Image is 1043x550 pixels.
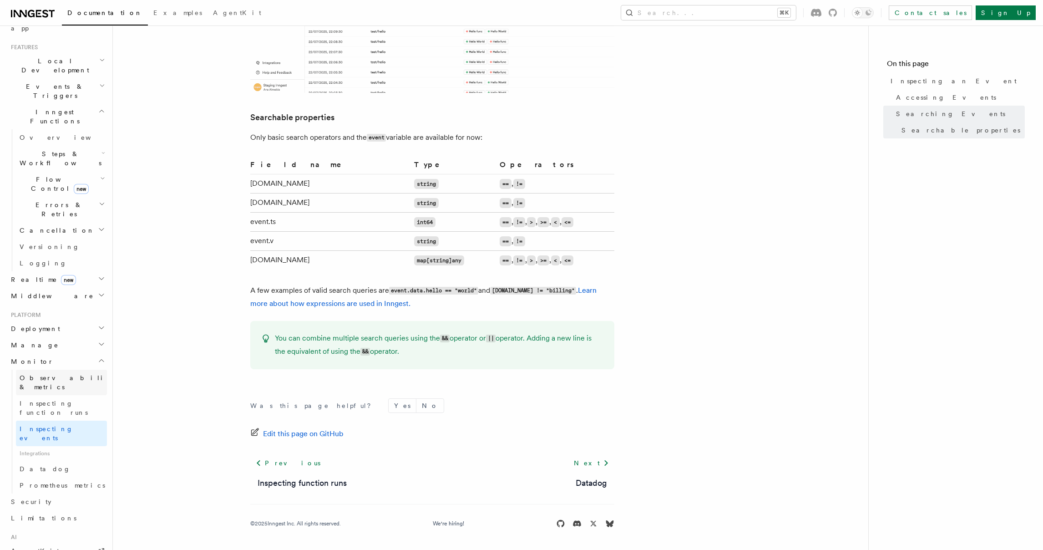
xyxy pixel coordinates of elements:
code: > [527,217,536,227]
td: , [496,231,614,250]
span: new [74,184,89,194]
div: Monitor [7,370,107,494]
td: , [496,174,614,193]
span: Local Development [7,56,99,75]
button: No [416,399,444,412]
a: Searching Events [892,106,1025,122]
td: [DOMAIN_NAME] [250,250,410,270]
a: Documentation [62,3,148,25]
code: map[string]any [414,255,464,265]
td: , , , , , [496,212,614,231]
span: Accessing Events [896,93,996,102]
a: Sign Up [976,5,1036,20]
a: Security [7,494,107,510]
code: < [551,217,560,227]
th: Type [410,159,496,174]
code: || [486,335,496,342]
span: Observability & metrics [20,374,113,391]
span: Platform [7,311,41,319]
span: Overview [20,134,113,141]
span: Manage [7,341,59,350]
span: Events & Triggers [7,82,99,100]
button: Inngest Functions [7,104,107,129]
code: != [513,236,525,246]
span: Inngest Functions [7,107,98,126]
th: Field name [250,159,410,174]
a: Datadog [16,461,107,477]
button: Yes [389,399,416,412]
code: [DOMAIN_NAME] != "billing" [490,287,576,295]
span: Security [11,498,51,505]
a: Examples [148,3,208,25]
span: Monitor [7,357,54,366]
button: Monitor [7,353,107,370]
a: Logging [16,255,107,271]
p: Only basic search operators and the variable are available for now: [250,131,614,144]
code: == [500,255,511,265]
span: Inspecting function runs [20,400,88,416]
button: Cancellation [16,222,107,239]
span: Logging [20,260,67,267]
td: , [496,193,614,212]
span: Features [7,44,38,51]
span: Datadog [20,465,71,473]
th: Operators [496,159,614,174]
code: == [500,179,511,189]
button: Events & Triggers [7,78,107,104]
span: Searching Events [896,109,1005,118]
code: != [513,179,525,189]
code: != [513,255,525,265]
span: Documentation [67,9,142,16]
a: AgentKit [208,3,267,25]
a: Observability & metrics [16,370,107,395]
p: You can combine multiple search queries using the operator or operator. Adding a new line is the ... [275,332,603,358]
td: event.ts [250,212,410,231]
h4: On this page [887,58,1025,73]
span: Integrations [16,446,107,461]
code: string [414,198,439,208]
div: Inngest Functions [7,129,107,271]
span: Searchable properties [901,126,1020,135]
td: event.v [250,231,410,250]
span: Deployment [7,324,60,333]
a: Searchable properties [898,122,1025,138]
button: Middleware [7,288,107,304]
a: Previous [250,455,325,471]
td: [DOMAIN_NAME] [250,174,410,193]
span: Examples [153,9,202,16]
button: Search...⌘K [621,5,796,20]
code: != [513,198,525,208]
button: Errors & Retries [16,197,107,222]
a: Next [568,455,614,471]
button: Deployment [7,321,107,337]
code: == [500,236,511,246]
a: We're hiring! [433,520,464,527]
a: Prometheus metrics [16,477,107,494]
code: <= [562,255,573,265]
button: Realtimenew [7,271,107,288]
p: A few examples of valid search queries are and . [250,284,614,310]
code: event [367,134,386,142]
a: Contact sales [889,5,972,20]
code: && [440,335,450,342]
code: int64 [414,217,435,227]
a: Overview [16,129,107,146]
span: Realtime [7,275,76,284]
code: > [527,255,536,265]
kbd: ⌘K [778,8,790,17]
span: AI [7,534,17,541]
div: © 2025 Inngest Inc. All rights reserved. [250,520,341,527]
a: Searchable properties [250,111,334,124]
span: Flow Control [16,175,100,193]
code: string [414,236,439,246]
a: Inspecting events [16,421,107,446]
span: Inspecting events [20,425,73,442]
code: == [500,217,511,227]
code: && [360,348,370,356]
p: Was this page helpful? [250,401,377,410]
a: Inspecting function runs [258,477,347,489]
button: Toggle dark mode [852,7,874,18]
span: Middleware [7,291,94,300]
span: Limitations [11,514,76,522]
a: Inspecting an Event [887,73,1025,89]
